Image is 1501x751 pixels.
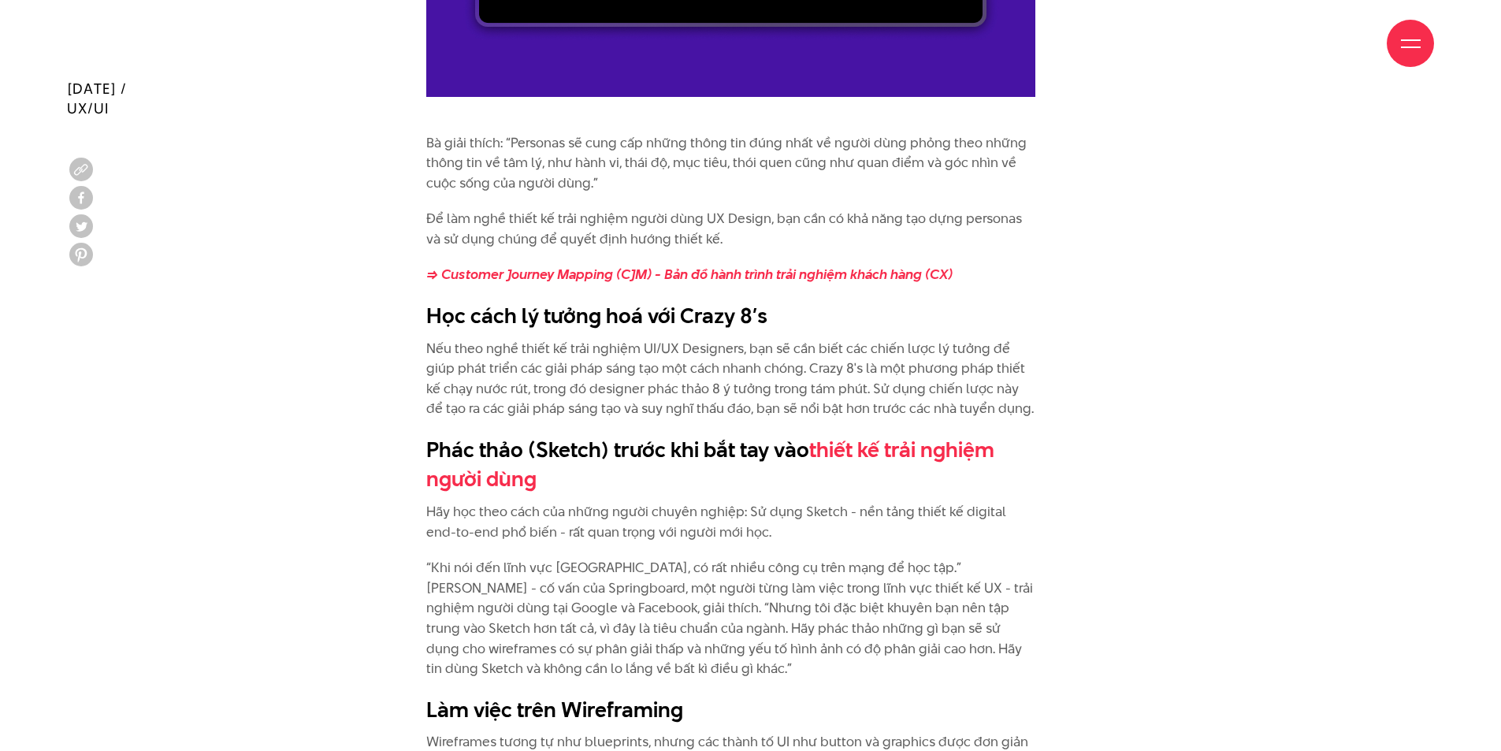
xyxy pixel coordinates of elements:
[426,339,1035,419] p: Nếu theo nghề thiết kế trải nghiệm UI/UX Designers, bạn sẽ cần biết các chiến lược lý tưởng để gi...
[426,502,1035,542] p: Hãy học theo cách của những người chuyên nghiệp: Sử dụng Sketch - nền tảng thiết kế digital end-t...
[67,79,127,118] span: [DATE] / UX/UI
[426,265,953,284] a: => Customer Journey Mapping (CJM) - Bản đồ hành trình trải nghiệm khách hàng (CX)
[426,301,1035,331] h2: Học cách lý tưởng hoá với Crazy 8’s
[426,435,994,494] a: thiết kế trải nghiệm người dùng
[426,133,1035,194] p: Bà giải thích: “Personas sẽ cung cấp những thông tin đúng nhất về người dùng phỏng theo những thô...
[426,435,1035,494] h2: Phác thảo (Sketch) trước khi bắt tay vào
[426,558,1035,679] p: “Khi nói đến lĩnh vực [GEOGRAPHIC_DATA], có rất nhiều công cụ trên mạng để học tập.” [PERSON_NAME...
[426,695,1035,725] h2: Làm việc trên Wireframing
[426,209,1035,249] p: Để làm nghề thiết kế trải nghiệm người dùng UX Design, bạn cần có khả năng tạo dựng personas và s...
